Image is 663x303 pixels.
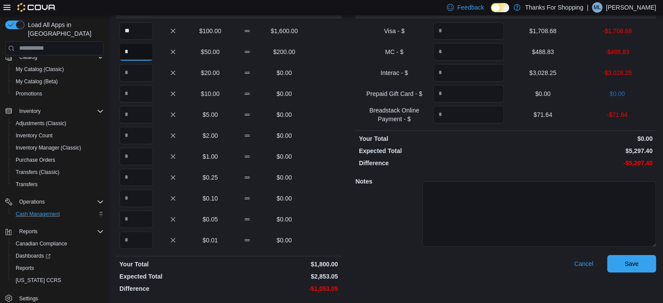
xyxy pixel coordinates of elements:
[268,48,301,56] p: $200.00
[119,85,153,102] input: Quantity
[582,89,653,98] p: $0.00
[9,88,107,100] button: Promotions
[194,110,227,119] p: $5.00
[12,76,61,87] a: My Catalog (Beta)
[359,134,504,143] p: Your Total
[12,130,56,141] a: Inventory Count
[16,144,81,151] span: Inventory Manager (Classic)
[119,64,153,82] input: Quantity
[507,27,578,35] p: $1,708.68
[2,51,107,63] button: Catalog
[19,54,37,61] span: Catalog
[16,169,59,176] span: Transfers (Classic)
[16,132,53,139] span: Inventory Count
[359,106,429,123] p: Breadstack Online Payment - $
[268,27,301,35] p: $1,600.00
[12,251,54,261] a: Dashboards
[359,89,429,98] p: Prepaid Gift Card - $
[194,215,227,224] p: $0.05
[491,3,509,12] input: Dark Mode
[119,272,227,281] p: Expected Total
[194,131,227,140] p: $2.00
[12,179,41,190] a: Transfers
[9,63,107,75] button: My Catalog (Classic)
[194,152,227,161] p: $1.00
[268,89,301,98] p: $0.00
[268,68,301,77] p: $0.00
[19,295,38,302] span: Settings
[12,89,46,99] a: Promotions
[625,259,639,268] span: Save
[119,148,153,165] input: Quantity
[355,173,421,190] h5: Notes
[16,277,61,284] span: [US_STATE] CCRS
[359,68,429,77] p: Interac - $
[231,272,338,281] p: $2,853.05
[12,275,104,286] span: Washington CCRS
[12,76,104,87] span: My Catalog (Beta)
[507,134,653,143] p: $0.00
[268,173,301,182] p: $0.00
[574,259,593,268] span: Cancel
[582,48,653,56] p: -$488.83
[12,64,68,75] a: My Catalog (Classic)
[194,89,227,98] p: $10.00
[16,197,104,207] span: Operations
[16,240,67,247] span: Canadian Compliance
[433,106,504,123] input: Quantity
[24,20,104,38] span: Load All Apps in [GEOGRAPHIC_DATA]
[507,68,578,77] p: $3,028.25
[12,238,104,249] span: Canadian Compliance
[507,146,653,155] p: $5,297.40
[12,167,104,177] span: Transfers (Classic)
[16,252,51,259] span: Dashboards
[12,238,71,249] a: Canadian Compliance
[16,265,34,272] span: Reports
[16,197,48,207] button: Operations
[16,120,66,127] span: Adjustments (Classic)
[433,64,504,82] input: Quantity
[16,90,42,97] span: Promotions
[119,190,153,207] input: Quantity
[587,2,588,13] p: |
[16,78,58,85] span: My Catalog (Beta)
[119,127,153,144] input: Quantity
[12,167,63,177] a: Transfers (Classic)
[9,262,107,274] button: Reports
[268,152,301,161] p: $0.00
[16,106,104,116] span: Inventory
[359,159,504,167] p: Difference
[19,108,41,115] span: Inventory
[268,131,301,140] p: $0.00
[9,208,107,220] button: Cash Management
[12,130,104,141] span: Inventory Count
[12,275,65,286] a: [US_STATE] CCRS
[525,2,583,13] p: Thanks For Shopping
[9,142,107,154] button: Inventory Manager (Classic)
[16,106,44,116] button: Inventory
[594,2,601,13] span: ML
[16,52,104,62] span: Catalog
[231,260,338,269] p: $1,800.00
[12,209,104,219] span: Cash Management
[592,2,602,13] div: Mike Lysack
[12,263,104,273] span: Reports
[9,117,107,129] button: Adjustments (Classic)
[231,284,338,293] p: -$1,053.05
[582,68,653,77] p: -$3,028.25
[16,157,55,163] span: Purchase Orders
[2,196,107,208] button: Operations
[16,226,104,237] span: Reports
[433,43,504,61] input: Quantity
[119,260,227,269] p: Your Total
[9,129,107,142] button: Inventory Count
[12,89,104,99] span: Promotions
[19,228,37,235] span: Reports
[433,22,504,40] input: Quantity
[507,110,578,119] p: $71.64
[9,154,107,166] button: Purchase Orders
[359,146,504,155] p: Expected Total
[16,66,64,73] span: My Catalog (Classic)
[12,209,63,219] a: Cash Management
